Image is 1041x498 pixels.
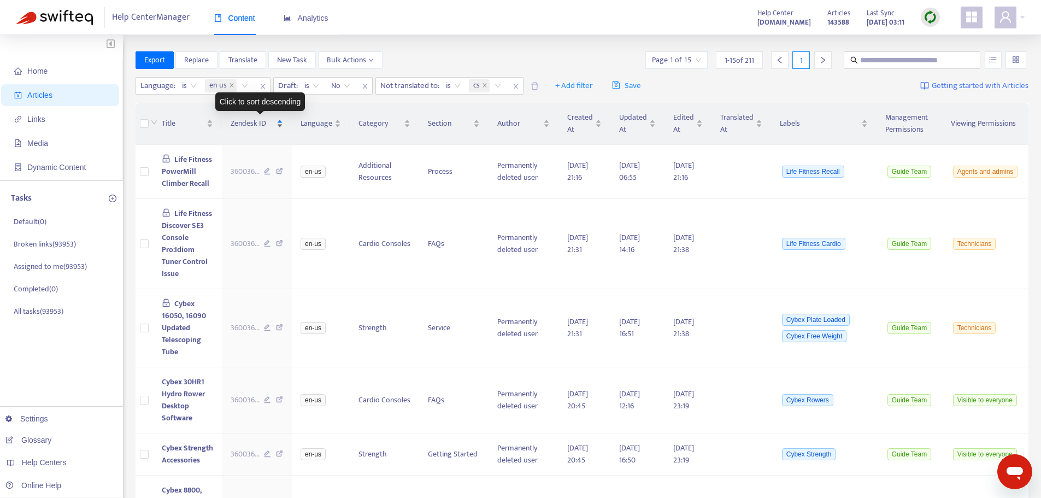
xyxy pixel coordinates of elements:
[214,14,222,22] span: book
[782,394,833,406] span: Cybex Rowers
[214,14,255,22] span: Content
[673,112,694,136] span: Edited At
[782,238,845,250] span: Life Fitness Cardio
[231,166,260,178] span: 360036 ...
[274,78,299,94] span: Draft :
[109,195,116,202] span: plus-circle
[350,199,419,289] td: Cardio Consoles
[228,54,257,66] span: Translate
[782,166,844,178] span: Life Fitness Recall
[16,10,93,25] img: Swifteq
[151,119,157,126] span: down
[771,103,877,145] th: Labels
[673,231,694,256] span: [DATE] 21:38
[887,322,931,334] span: Guide Team
[531,82,539,90] span: delete
[673,442,694,466] span: [DATE] 23:19
[567,112,593,136] span: Created At
[184,54,209,66] span: Replace
[162,154,170,163] span: lock
[953,322,996,334] span: Technicians
[469,79,490,92] span: cs
[301,238,326,250] span: en-us
[932,80,1028,92] span: Getting started with Articles
[175,51,217,69] button: Replace
[112,7,190,28] span: Help Center Manager
[887,238,931,250] span: Guide Team
[136,51,174,69] button: Export
[619,159,640,184] span: [DATE] 06:55
[757,16,811,28] a: [DOMAIN_NAME]
[942,103,1028,145] th: Viewing Permissions
[489,145,558,199] td: Permanently deleted user
[153,103,222,145] th: Title
[162,208,170,217] span: lock
[827,16,849,28] strong: 143588
[850,56,858,64] span: search
[446,78,461,94] span: is
[231,118,275,130] span: Zendesk ID
[350,145,419,199] td: Additional Resources
[567,315,588,340] span: [DATE] 21:31
[819,56,827,64] span: right
[229,83,234,89] span: close
[182,78,197,94] span: is
[256,80,270,93] span: close
[497,118,541,130] span: Author
[619,442,640,466] span: [DATE] 16:50
[953,238,996,250] span: Technicians
[924,10,937,24] img: sync.dc5367851b00ba804db3.png
[162,207,213,280] span: Life Fitness Discover SE3 Console Pro:Idiom Tuner Control Issue
[997,454,1032,489] iframe: Button to launch messaging window
[27,91,52,99] span: Articles
[11,192,32,205] p: Tasks
[867,7,895,19] span: Last Sync
[920,81,929,90] img: image-link
[757,7,793,19] span: Help Center
[887,394,931,406] span: Guide Team
[489,433,558,476] td: Permanently deleted user
[782,330,847,342] span: Cybex Free Weight
[419,145,489,199] td: Process
[5,436,51,444] a: Glossary
[284,14,328,22] span: Analytics
[489,103,558,145] th: Author
[419,367,489,433] td: FAQs
[14,238,76,250] p: Broken links ( 93953 )
[231,448,260,460] span: 360036 ...
[14,163,22,171] span: container
[220,51,266,69] button: Translate
[725,55,754,66] span: 1 - 15 of 211
[989,56,997,63] span: unordered-list
[318,51,383,69] button: Bulk Actionsdown
[887,166,931,178] span: Guide Team
[887,448,931,460] span: Guide Team
[144,54,165,66] span: Export
[604,77,649,95] button: saveSave
[22,458,67,467] span: Help Centers
[782,314,850,326] span: Cybex Plate Loaded
[301,166,326,178] span: en-us
[301,322,326,334] span: en-us
[711,103,771,145] th: Translated At
[999,10,1012,24] span: user
[162,153,213,190] span: Life Fitness PowerMill Climber Recall
[162,442,213,466] span: Cybex Strength Accessories
[782,448,836,460] span: Cybex Strength
[14,139,22,147] span: file-image
[673,388,694,412] span: [DATE] 23:19
[14,306,63,317] p: All tasks ( 93953 )
[301,394,326,406] span: en-us
[14,67,22,75] span: home
[509,80,523,93] span: close
[953,448,1017,460] span: Visible to everyone
[350,103,419,145] th: Category
[327,54,374,66] span: Bulk Actions
[612,81,620,89] span: save
[867,16,904,28] strong: [DATE] 03:11
[231,322,260,334] span: 360036 ...
[419,289,489,367] td: Service
[284,14,291,22] span: area-chart
[567,159,588,184] span: [DATE] 21:16
[489,289,558,367] td: Permanently deleted user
